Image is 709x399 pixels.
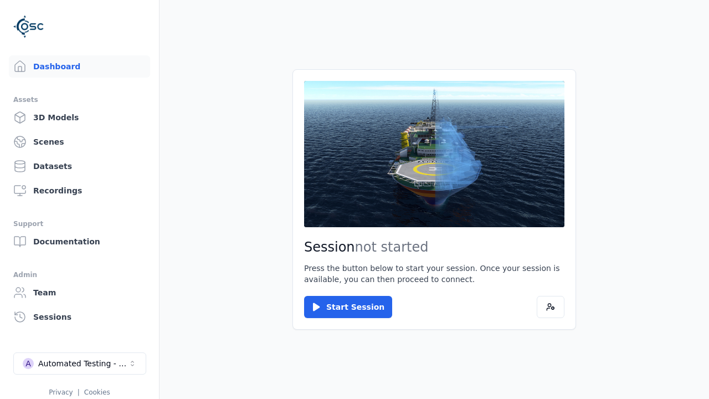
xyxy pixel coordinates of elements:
a: Scenes [9,131,150,153]
a: 3D Models [9,106,150,129]
span: | [78,388,80,396]
div: A [23,358,34,369]
span: not started [355,239,429,255]
div: Admin [13,268,146,282]
a: Sessions [9,306,150,328]
img: Logo [13,11,44,42]
div: Support [13,217,146,231]
a: Privacy [49,388,73,396]
a: Datasets [9,155,150,177]
button: Select a workspace [13,352,146,375]
a: Documentation [9,231,150,253]
a: Dashboard [9,55,150,78]
button: Start Session [304,296,392,318]
a: Cookies [84,388,110,396]
a: Recordings [9,180,150,202]
a: Team [9,282,150,304]
h2: Session [304,238,564,256]
div: Assets [13,93,146,106]
p: Press the button below to start your session. Once your session is available, you can then procee... [304,263,564,285]
div: Automated Testing - Playwright [38,358,128,369]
